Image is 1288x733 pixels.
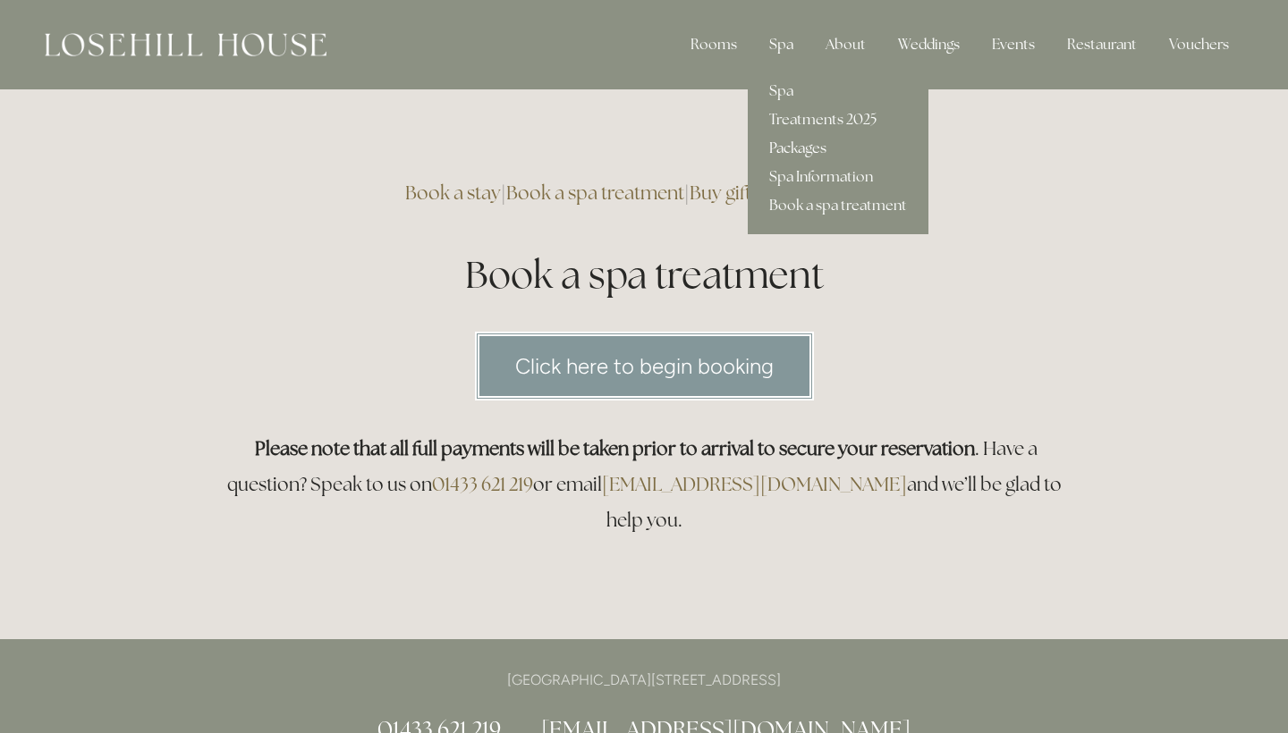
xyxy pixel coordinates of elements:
a: Vouchers [1155,27,1243,63]
a: Book a stay [405,181,501,205]
a: 01433 621 219 [432,472,533,496]
div: Spa [755,27,808,63]
strong: Please note that all full payments will be taken prior to arrival to secure your reservation [255,436,975,460]
p: [GEOGRAPHIC_DATA][STREET_ADDRESS] [216,668,1072,692]
h3: . Have a question? Speak to us on or email and we’ll be glad to help you. [216,431,1072,538]
div: Events [978,27,1049,63]
a: Packages [748,134,928,163]
a: Book a spa treatment [748,191,928,220]
a: Treatments 2025 [748,105,928,134]
img: Losehill House [45,33,326,56]
a: Book a spa treatment [506,181,684,205]
a: Spa [748,77,928,105]
div: About [811,27,880,63]
h3: | | [216,175,1072,211]
a: Click here to begin booking [475,332,814,400]
div: Weddings [884,27,974,63]
div: Restaurant [1053,27,1151,63]
a: Spa Information [748,163,928,191]
a: [EMAIL_ADDRESS][DOMAIN_NAME] [602,472,907,496]
h1: Book a spa treatment [216,249,1072,301]
a: Buy gifts & experiences [690,181,884,205]
div: Rooms [676,27,751,63]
